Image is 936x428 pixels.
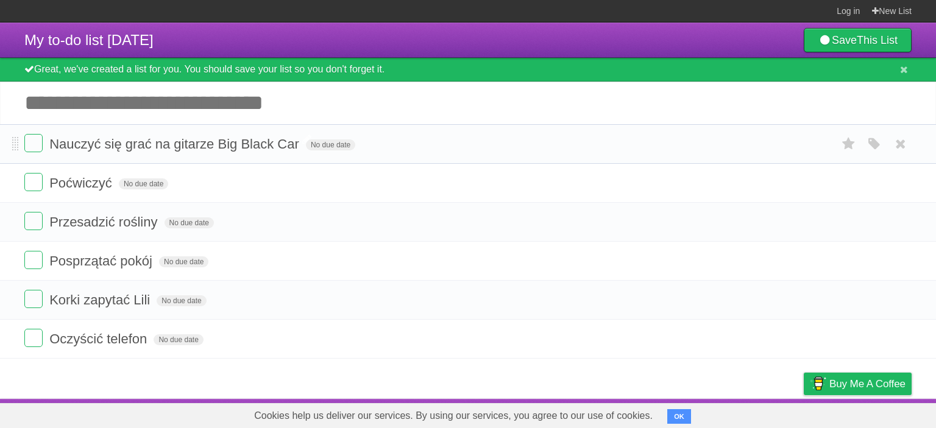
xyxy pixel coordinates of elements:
[810,373,826,394] img: Buy me a coffee
[242,404,665,428] span: Cookies help us deliver our services. By using our services, you agree to our use of cookies.
[24,329,43,347] label: Done
[642,402,667,425] a: About
[835,402,912,425] a: Suggest a feature
[24,212,43,230] label: Done
[829,373,906,395] span: Buy me a coffee
[154,334,203,345] span: No due date
[837,134,860,154] label: Star task
[24,134,43,152] label: Done
[49,253,155,268] span: Posprzątać pokój
[49,292,153,307] span: Korki zapytać Lili
[306,139,355,150] span: No due date
[682,402,731,425] a: Developers
[24,173,43,191] label: Done
[49,136,302,152] span: Nauczyć się grać na gitarze Big Black Car
[24,32,154,48] span: My to-do list [DATE]
[157,295,206,306] span: No due date
[49,331,150,346] span: Oczyścić telefon
[49,214,160,230] span: Przesadzić rośliny
[24,290,43,308] label: Done
[746,402,773,425] a: Terms
[24,251,43,269] label: Done
[804,373,912,395] a: Buy me a coffee
[804,28,912,52] a: SaveThis List
[49,175,115,191] span: Poćwiczyć
[788,402,820,425] a: Privacy
[165,217,214,228] span: No due date
[159,256,208,267] span: No due date
[667,409,691,424] button: OK
[119,178,168,189] span: No due date
[857,34,898,46] b: This List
